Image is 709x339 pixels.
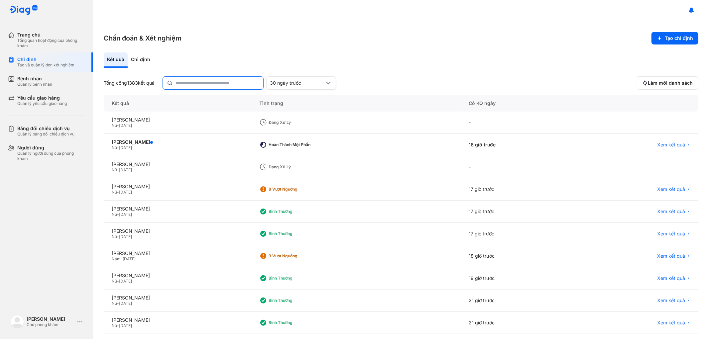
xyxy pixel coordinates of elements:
[117,123,119,128] span: -
[112,273,243,279] div: [PERSON_NAME]
[104,80,155,86] div: Tổng cộng kết quả
[27,322,74,327] div: Chủ phòng khám
[269,187,322,192] div: 8 Vượt ngưỡng
[127,80,138,86] span: 1383
[657,253,685,259] span: Xem kết quả
[17,32,85,38] div: Trang chủ
[461,178,571,201] div: 17 giờ trước
[104,95,251,112] div: Kết quả
[112,212,117,217] span: Nữ
[9,5,38,16] img: logo
[119,279,132,284] span: [DATE]
[112,123,117,128] span: Nữ
[269,276,322,281] div: Bình thường
[119,323,132,328] span: [DATE]
[117,212,119,217] span: -
[121,256,123,261] span: -
[11,315,24,328] img: logo
[119,301,132,306] span: [DATE]
[117,167,119,172] span: -
[117,234,119,239] span: -
[461,156,571,178] div: -
[269,164,322,170] div: Đang xử lý
[461,201,571,223] div: 17 giờ trước
[117,323,119,328] span: -
[117,145,119,150] span: -
[657,320,685,326] span: Xem kết quả
[112,190,117,195] span: Nữ
[112,117,243,123] div: [PERSON_NAME]
[17,62,74,68] div: Tạo và quản lý đơn xét nghiệm
[461,267,571,290] div: 19 giờ trước
[270,80,324,86] div: 30 ngày trước
[112,317,243,323] div: [PERSON_NAME]
[117,279,119,284] span: -
[269,320,322,325] div: Bình thường
[123,256,136,261] span: [DATE]
[112,161,243,167] div: [PERSON_NAME]
[461,134,571,156] div: 16 giờ trước
[461,245,571,267] div: 18 giờ trước
[657,297,685,303] span: Xem kết quả
[117,301,119,306] span: -
[269,209,322,214] div: Bình thường
[112,279,117,284] span: Nữ
[112,184,243,190] div: [PERSON_NAME]
[117,190,119,195] span: -
[461,312,571,334] div: 21 giờ trước
[112,228,243,234] div: [PERSON_NAME]
[119,234,132,239] span: [DATE]
[269,120,322,125] div: Đang xử lý
[112,250,243,256] div: [PERSON_NAME]
[657,231,685,237] span: Xem kết quả
[17,126,74,131] div: Bảng đối chiếu dịch vụ
[119,145,132,150] span: [DATE]
[17,101,67,106] div: Quản lý yêu cầu giao hàng
[119,190,132,195] span: [DATE]
[112,295,243,301] div: [PERSON_NAME]
[112,301,117,306] span: Nữ
[251,95,461,112] div: Tình trạng
[657,186,685,192] span: Xem kết quả
[112,145,117,150] span: Nữ
[657,275,685,281] span: Xem kết quả
[461,290,571,312] div: 21 giờ trước
[17,82,52,87] div: Quản lý bệnh nhân
[269,142,322,147] div: Hoàn thành một phần
[461,95,571,112] div: Có KQ ngày
[112,256,121,261] span: Nam
[461,223,571,245] div: 17 giờ trước
[461,112,571,134] div: -
[269,253,322,259] div: 9 Vượt ngưỡng
[119,123,132,128] span: [DATE]
[119,167,132,172] span: [DATE]
[17,76,52,82] div: Bệnh nhân
[269,298,322,303] div: Bình thường
[17,131,74,137] div: Quản lý bảng đối chiếu dịch vụ
[119,212,132,217] span: [DATE]
[17,38,85,48] div: Tổng quan hoạt động của phòng khám
[637,76,698,90] button: Làm mới danh sách
[17,56,74,62] div: Chỉ định
[112,139,243,145] div: [PERSON_NAME]
[104,52,128,68] div: Kết quả
[269,231,322,236] div: Bình thường
[648,80,693,86] span: Làm mới danh sách
[27,316,74,322] div: [PERSON_NAME]
[112,234,117,239] span: Nữ
[17,151,85,161] div: Quản lý người dùng của phòng khám
[17,95,67,101] div: Yêu cầu giao hàng
[104,34,181,43] h3: Chẩn đoán & Xét nghiệm
[657,209,685,214] span: Xem kết quả
[651,32,698,44] button: Tạo chỉ định
[112,167,117,172] span: Nữ
[128,52,154,68] div: Chỉ định
[112,323,117,328] span: Nữ
[17,145,85,151] div: Người dùng
[657,142,685,148] span: Xem kết quả
[112,206,243,212] div: [PERSON_NAME]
